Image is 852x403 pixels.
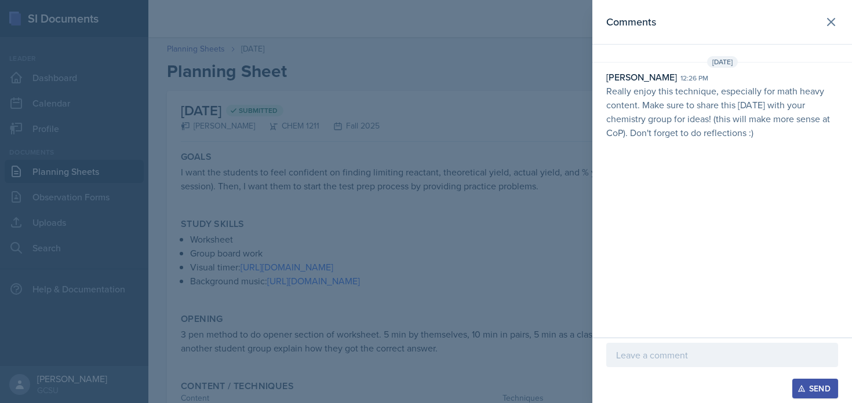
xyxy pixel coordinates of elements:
[707,56,738,68] span: [DATE]
[800,384,831,393] div: Send
[792,379,838,398] button: Send
[606,84,838,140] p: Really enjoy this technique, especially for math heavy content. Make sure to share this [DATE] wi...
[606,14,656,30] h2: Comments
[680,73,708,83] div: 12:26 pm
[606,70,677,84] div: [PERSON_NAME]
